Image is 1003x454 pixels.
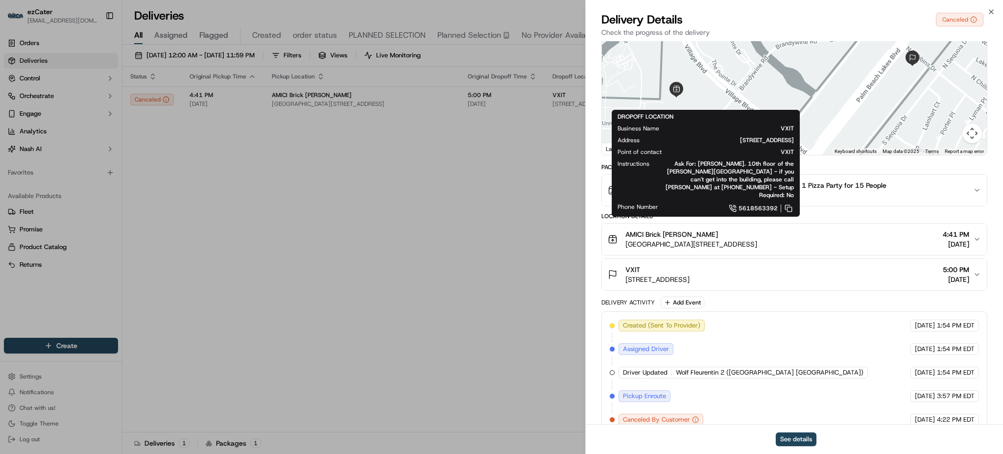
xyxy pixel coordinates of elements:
div: Delivery Activity [601,299,655,306]
span: Pickup Enroute [623,392,666,401]
div: Last Updated: 5 minutes ago [602,143,690,155]
a: Open this area in Google Maps (opens a new window) [604,142,637,155]
span: 1:54 PM EDT [937,345,975,353]
span: 1:54 PM EDT [937,321,975,330]
button: Canceled [936,13,983,26]
img: 1736555255976-a54dd68f-1ca7-489b-9aae-adbdc363a1c4 [10,94,27,111]
a: Report a map error [945,149,984,154]
button: Add Event [661,297,704,308]
button: Map camera controls [962,124,982,143]
span: VXIT [677,148,794,156]
span: 1:54 PM EDT [937,368,975,377]
button: order number: A8JG92, ItemCount: 1, itemDescriptions: 1 Pizza Party for 15 People$110.00 [602,175,987,206]
div: Package Details [601,163,987,171]
span: [GEOGRAPHIC_DATA][STREET_ADDRESS] [625,239,757,249]
button: See details [776,432,816,446]
span: AMICI Brick [PERSON_NAME] [625,229,718,239]
img: Nash [10,10,29,29]
button: VXIT[STREET_ADDRESS]5:00 PM[DATE] [602,259,987,290]
span: Wolf Fleurentin 2 ([GEOGRAPHIC_DATA] [GEOGRAPHIC_DATA]) [676,368,863,377]
span: 4:41 PM [943,229,969,239]
span: Pylon [97,166,119,174]
button: Keyboard shortcuts [835,148,877,155]
a: Terms (opens in new tab) [925,149,939,154]
img: Google [604,142,637,155]
span: 3:57 PM EDT [937,392,975,401]
span: Canceled By Customer [623,415,690,424]
span: Point of contact [618,148,662,156]
span: VXIT [625,265,640,275]
p: Check the progress of the delivery [601,27,987,37]
span: Delivery Details [601,12,683,27]
span: [DATE] [943,239,969,249]
a: 📗Knowledge Base [6,138,79,156]
p: Welcome 👋 [10,39,178,55]
span: Phone Number [618,203,658,211]
a: Powered byPylon [69,166,119,174]
span: [DATE] [943,275,969,284]
span: 5:00 PM [943,265,969,275]
span: Created (Sent To Provider) [623,321,700,330]
span: VXIT [675,125,794,132]
span: Driver Updated [623,368,668,377]
span: [DATE] [915,321,935,330]
span: [DATE] [915,368,935,377]
div: Location Details [601,212,987,220]
span: [STREET_ADDRESS] [655,136,794,144]
span: 5618563392 [739,204,778,212]
button: Start new chat [167,97,178,108]
span: [DATE] [915,415,935,424]
span: DROPOFF LOCATION [618,113,673,121]
span: Map data ©2025 [883,149,919,154]
div: 💻 [83,143,91,151]
span: API Documentation [93,142,157,152]
span: Address [618,136,640,144]
div: We're available if you need us! [33,103,124,111]
div: 📗 [10,143,18,151]
span: Ask For: [PERSON_NAME]. 10th floor of the [PERSON_NAME][GEOGRAPHIC_DATA] - if you can't get into ... [665,160,794,199]
span: Assigned Driver [623,345,669,353]
a: 5618563392 [674,203,794,214]
span: Instructions [618,160,649,168]
div: Start new chat [33,94,161,103]
a: 💻API Documentation [79,138,161,156]
button: AMICI Brick [PERSON_NAME][GEOGRAPHIC_DATA][STREET_ADDRESS]4:41 PM[DATE] [602,224,987,255]
span: Business Name [618,125,659,132]
span: Knowledge Base [20,142,75,152]
span: [DATE] [915,345,935,353]
input: Got a question? Start typing here... [25,63,176,74]
span: [DATE] [915,392,935,401]
span: [STREET_ADDRESS] [625,275,690,284]
span: 4:22 PM EDT [937,415,975,424]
